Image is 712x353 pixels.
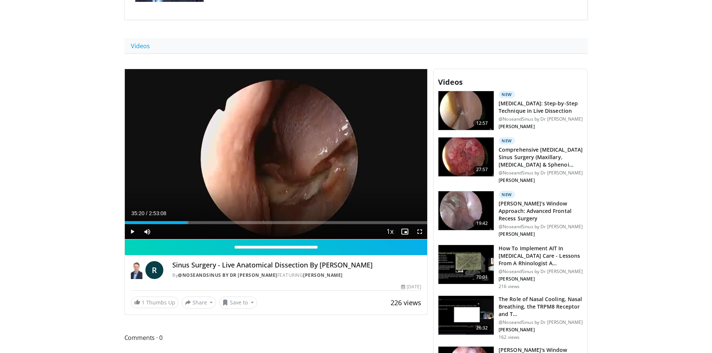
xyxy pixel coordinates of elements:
[499,91,515,98] p: New
[499,284,520,289] p: 216 views
[438,137,494,176] img: b176c714-9234-40f9-a87a-97bc521c316b.150x105_q85_crop-smart_upscale.jpg
[499,137,515,145] p: New
[401,284,421,290] div: [DATE]
[131,297,179,308] a: 1 Thumbs Up
[146,210,148,216] span: /
[182,297,216,309] button: Share
[499,269,583,275] p: @NoseandSinus by Dr [PERSON_NAME]
[499,100,583,115] h3: [MEDICAL_DATA]: Step-by-Step Technique in Live Dissection
[178,272,277,278] a: @NoseandSinus by Dr [PERSON_NAME]
[219,297,257,309] button: Save to
[438,77,463,87] span: Videos
[499,334,520,340] p: 162 views
[391,298,421,307] span: 226 views
[131,261,143,279] img: @NoseandSinus by Dr Richard Harvey
[499,295,583,318] h3: The Role of Nasal Cooling, Nasal Breathing, the TRPM8 Receptor and T…
[438,91,583,131] a: 12:57 New [MEDICAL_DATA]: Step-by-Step Technique in Live Dissection @NoseandSinus by Dr [PERSON_N...
[499,124,583,130] p: [PERSON_NAME]
[132,210,145,216] span: 35:20
[149,210,166,216] span: 2:53:08
[145,261,163,279] a: R
[438,191,583,239] a: 19:42 New [PERSON_NAME]’s Window Approach: Advanced Frontal Recess Surgery @NoseandSinus by Dr [P...
[142,299,145,306] span: 1
[124,38,156,54] a: Videos
[438,245,494,284] img: 3d43f09a-5d0c-4774-880e-3909ea54edb9.150x105_q85_crop-smart_upscale.jpg
[438,245,583,289] a: 70:01 How To Implement AIT In [MEDICAL_DATA] Care - Lessons From A Rhinologist A… @NoseandSinus b...
[499,276,583,282] p: [PERSON_NAME]
[499,231,583,237] p: [PERSON_NAME]
[438,91,494,130] img: 878190c0-7dda-4b77-afb3-687f84925e40.150x105_q85_crop-smart_upscale.jpg
[473,273,491,281] span: 70:01
[499,224,583,230] p: @NoseandSinus by Dr [PERSON_NAME]
[438,191,494,230] img: 4a7bdb36-3b77-455e-8afd-703c08103d5e.150x105_q85_crop-smart_upscale.jpg
[125,69,428,239] video-js: Video Player
[499,170,583,176] p: @NoseandSinus by Dr [PERSON_NAME]
[172,272,421,279] div: By FEATURING
[473,220,491,227] span: 19:42
[499,146,583,168] h3: Comprehensive [MEDICAL_DATA] Sinus Surgery (Maxillary, [MEDICAL_DATA] & Sphenoi…
[499,116,583,122] p: @NoseandSinus by Dr [PERSON_NAME]
[473,324,491,332] span: 26:32
[438,295,583,340] a: 26:32 The Role of Nasal Cooling, Nasal Breathing, the TRPM8 Receptor and T… @NoseandSinus by Dr [...
[125,224,140,239] button: Play
[473,166,491,173] span: 27:57
[499,200,583,222] h3: [PERSON_NAME]’s Window Approach: Advanced Frontal Recess Surgery
[382,224,397,239] button: Playback Rate
[499,245,583,267] h3: How To Implement AIT In [MEDICAL_DATA] Care - Lessons From A Rhinologist A…
[438,296,494,335] img: ed8e8cbc-030e-4074-a5eb-647f4a32483b.150x105_q85_crop-smart_upscale.jpg
[172,261,421,269] h4: Sinus Surgery - Live Anatomical Dissection By [PERSON_NAME]
[140,224,155,239] button: Mute
[412,224,427,239] button: Fullscreen
[499,319,583,325] p: @NoseandSinus by Dr [PERSON_NAME]
[303,272,343,278] a: [PERSON_NAME]
[473,120,491,127] span: 12:57
[124,333,428,343] span: Comments 0
[499,177,583,183] p: [PERSON_NAME]
[499,191,515,198] p: New
[499,327,583,333] p: [PERSON_NAME]
[438,137,583,185] a: 27:57 New Comprehensive [MEDICAL_DATA] Sinus Surgery (Maxillary, [MEDICAL_DATA] & Sphenoi… @Nosea...
[397,224,412,239] button: Enable picture-in-picture mode
[125,221,428,224] div: Progress Bar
